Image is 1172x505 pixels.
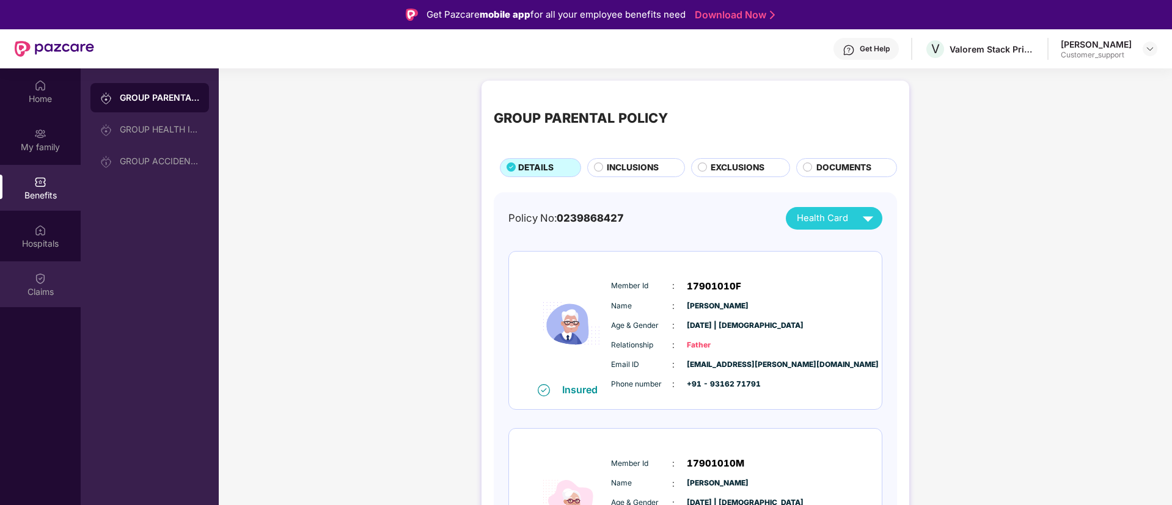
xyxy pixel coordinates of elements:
span: Member Id [611,280,672,292]
span: V [931,42,940,56]
span: INCLUSIONS [607,161,659,175]
span: Father [687,340,748,351]
span: : [672,358,675,371]
span: 17901010F [687,279,741,294]
span: [PERSON_NAME] [687,478,748,489]
div: Get Pazcare for all your employee benefits need [427,7,686,22]
img: svg+xml;base64,PHN2ZyBpZD0iSG9tZSIgeG1sbnM9Imh0dHA6Ly93d3cudzMub3JnLzIwMDAvc3ZnIiB3aWR0aD0iMjAiIG... [34,79,46,92]
div: GROUP PARENTAL POLICY [120,92,199,104]
div: GROUP ACCIDENTAL INSURANCE [120,156,199,166]
img: New Pazcare Logo [15,41,94,57]
img: svg+xml;base64,PHN2ZyBpZD0iQ2xhaW0iIHhtbG5zPSJodHRwOi8vd3d3LnczLm9yZy8yMDAwL3N2ZyIgd2lkdGg9IjIwIi... [34,272,46,285]
div: Policy No: [508,210,624,226]
img: svg+xml;base64,PHN2ZyBpZD0iQmVuZWZpdHMiIHhtbG5zPSJodHRwOi8vd3d3LnczLm9yZy8yMDAwL3N2ZyIgd2lkdGg9Ij... [34,176,46,188]
img: svg+xml;base64,PHN2ZyB3aWR0aD0iMjAiIGhlaWdodD0iMjAiIHZpZXdCb3g9IjAgMCAyMCAyMCIgZmlsbD0ibm9uZSIgeG... [100,156,112,168]
span: DETAILS [518,161,554,175]
img: svg+xml;base64,PHN2ZyBpZD0iSG9zcGl0YWxzIiB4bWxucz0iaHR0cDovL3d3dy53My5vcmcvMjAwMC9zdmciIHdpZHRoPS... [34,224,46,236]
span: : [672,457,675,470]
div: Valorem Stack Private Limited [950,43,1035,55]
img: Stroke [770,9,775,21]
a: Download Now [695,9,771,21]
div: GROUP HEALTH INSURANCE [120,125,199,134]
span: Name [611,300,672,312]
span: Name [611,478,672,489]
span: +91 - 93162 71791 [687,379,748,390]
div: GROUP PARENTAL POLICY [494,107,668,128]
span: 0239868427 [557,212,624,224]
span: DOCUMENTS [816,161,871,175]
span: [EMAIL_ADDRESS][PERSON_NAME][DOMAIN_NAME] [687,359,748,371]
span: EXCLUSIONS [711,161,764,175]
span: Health Card [797,211,848,225]
span: : [672,338,675,352]
span: : [672,319,675,332]
div: [PERSON_NAME] [1061,38,1132,50]
span: : [672,377,675,391]
div: Customer_support [1061,50,1132,60]
span: Relationship [611,340,672,351]
span: : [672,279,675,292]
span: [DATE] | [DEMOGRAPHIC_DATA] [687,320,748,332]
img: svg+xml;base64,PHN2ZyB3aWR0aD0iMjAiIGhlaWdodD0iMjAiIHZpZXdCb3g9IjAgMCAyMCAyMCIgZmlsbD0ibm9uZSIgeG... [100,92,112,104]
img: Logo [406,9,418,21]
img: svg+xml;base64,PHN2ZyBpZD0iSGVscC0zMngzMiIgeG1sbnM9Imh0dHA6Ly93d3cudzMub3JnLzIwMDAvc3ZnIiB3aWR0aD... [843,44,855,56]
img: svg+xml;base64,PHN2ZyB3aWR0aD0iMjAiIGhlaWdodD0iMjAiIHZpZXdCb3g9IjAgMCAyMCAyMCIgZmlsbD0ibm9uZSIgeG... [100,124,112,136]
span: Age & Gender [611,320,672,332]
img: svg+xml;base64,PHN2ZyBpZD0iRHJvcGRvd24tMzJ4MzIiIHhtbG5zPSJodHRwOi8vd3d3LnczLm9yZy8yMDAwL3N2ZyIgd2... [1145,44,1155,54]
img: svg+xml;base64,PHN2ZyB4bWxucz0iaHR0cDovL3d3dy53My5vcmcvMjAwMC9zdmciIHdpZHRoPSIxNiIgaGVpZ2h0PSIxNi... [538,384,550,396]
img: svg+xml;base64,PHN2ZyB3aWR0aD0iMjAiIGhlaWdodD0iMjAiIHZpZXdCb3g9IjAgMCAyMCAyMCIgZmlsbD0ibm9uZSIgeG... [34,128,46,140]
span: Email ID [611,359,672,371]
strong: mobile app [480,9,530,20]
img: svg+xml;base64,PHN2ZyB4bWxucz0iaHR0cDovL3d3dy53My5vcmcvMjAwMC9zdmciIHZpZXdCb3g9IjAgMCAyNCAyNCIgd2... [857,208,879,229]
span: : [672,477,675,490]
button: Health Card [786,207,882,230]
span: Phone number [611,379,672,390]
div: Insured [562,383,605,396]
span: 17901010M [687,456,744,471]
img: icon [535,264,608,383]
span: Member Id [611,458,672,470]
div: Get Help [860,44,890,54]
span: [PERSON_NAME] [687,300,748,312]
span: : [672,299,675,313]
